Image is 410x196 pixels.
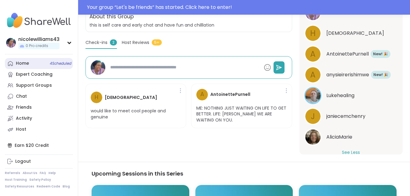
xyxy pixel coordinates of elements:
a: h[DEMOGRAPHIC_DATA] [304,25,398,42]
a: Activity [5,113,73,124]
a: Safety Resources [5,184,34,189]
div: Home [16,60,29,67]
a: Help [49,171,56,175]
span: haresh78 [326,30,384,37]
a: LukehealingLukehealing [304,87,398,104]
p: ME: NOTHING JUST WAITING ON LIFE TO GET BETTER. LIFE: [PERSON_NAME] WE ARE WAITING ON YOU. [196,105,287,123]
a: Blog [63,184,70,189]
div: Host [16,126,26,132]
span: 4 Scheduled [50,61,71,66]
span: j [311,111,315,122]
a: Safety Policy [29,178,51,182]
img: Lukehealing [305,88,321,103]
h4: [DEMOGRAPHIC_DATA] [105,94,157,101]
button: See Less [342,149,360,156]
a: FAQ [40,171,46,175]
h4: AntoinettePurnell [210,91,250,98]
span: 5+ [152,39,162,45]
a: About Us [23,171,37,175]
div: nicolewilliams43 [18,36,60,43]
img: ShareWell Nav Logo [5,10,73,31]
span: Lukehealing [326,92,354,99]
span: New! 🎉 [373,51,388,56]
div: Expert Coaching [16,71,53,78]
span: 2 [110,39,117,45]
a: Redeem Code [37,184,60,189]
a: AliciaMarieAliciaMarie [304,129,398,146]
div: Activity [16,115,32,122]
a: jjaniecemchenry [304,108,398,125]
a: Friends [5,102,73,113]
span: anysieirerishimwe [326,71,369,78]
h2: About this Group [89,13,134,21]
span: Host Reviews [122,39,149,46]
a: AAntoinettePurnellNew! 🎉 [304,45,398,63]
div: Logout [15,158,31,165]
span: A [310,48,316,60]
div: Friends [16,104,32,111]
span: Check-ins [85,39,107,46]
div: Your group “ Let's be friends ” has started. Click here to enter! [87,4,406,11]
a: Host [5,124,73,135]
p: would like to meet cool people and genuine [91,108,181,120]
a: Home4Scheduled [5,58,73,69]
img: AliciaMarie [305,129,321,145]
h3: Upcoming Sessions in this Series [92,169,397,178]
span: this is self care and early chat and have fun and chilllation [89,22,288,28]
a: Referrals [5,171,20,175]
a: Expert Coaching [5,69,73,80]
span: janiecemchenry [326,113,365,120]
span: A [200,90,204,99]
a: Support Groups [5,80,73,91]
div: Support Groups [16,82,52,89]
img: nicolewilliams43 [91,60,105,75]
span: New! 🎉 [373,72,388,77]
span: 0 Pro credits [26,43,48,49]
span: AntoinettePurnell [326,50,369,58]
span: h [95,93,98,102]
span: AliciaMarie [326,133,352,141]
img: nicolewilliams43 [6,38,16,48]
div: Earn $20 Credit [5,140,73,151]
a: Host Training [5,178,27,182]
span: h [310,27,316,39]
a: Chat [5,91,73,102]
a: aanysieirerishimweNew! 🎉 [304,66,398,83]
span: a [310,69,316,81]
a: Logout [5,156,73,167]
div: Chat [16,93,27,100]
